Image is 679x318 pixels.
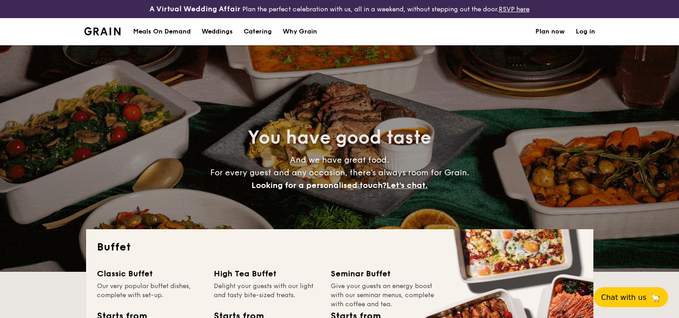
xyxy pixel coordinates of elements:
[149,4,241,14] h4: A Virtual Wedding Affair
[128,18,196,45] a: Meals On Demand
[277,18,323,45] a: Why Grain
[202,18,233,45] div: Weddings
[499,5,530,13] a: RSVP here
[331,282,437,302] div: Give your guests an energy boost with our seminar menus, complete with coffee and tea.
[214,267,320,280] div: High Tea Buffet
[650,292,661,303] span: 🦙
[601,293,646,302] span: Chat with us
[535,18,565,45] a: Plan now
[84,27,121,35] a: Logotype
[331,267,437,280] div: Seminar Buffet
[113,4,566,14] div: Plan the perfect celebration with us, all in a weekend, without stepping out the door.
[196,18,238,45] a: Weddings
[244,18,272,45] h1: Catering
[84,27,121,35] img: Grain
[97,282,203,302] div: Our very popular buffet dishes, complete with set-up.
[283,18,317,45] div: Why Grain
[576,18,595,45] a: Log in
[214,282,320,302] div: Delight your guests with our light and tasty bite-sized treats.
[97,267,203,280] div: Classic Buffet
[386,180,428,190] span: Let's chat.
[97,240,583,255] h2: Buffet
[594,287,668,307] button: Chat with us🦙
[238,18,277,45] a: Catering
[133,18,191,45] div: Meals On Demand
